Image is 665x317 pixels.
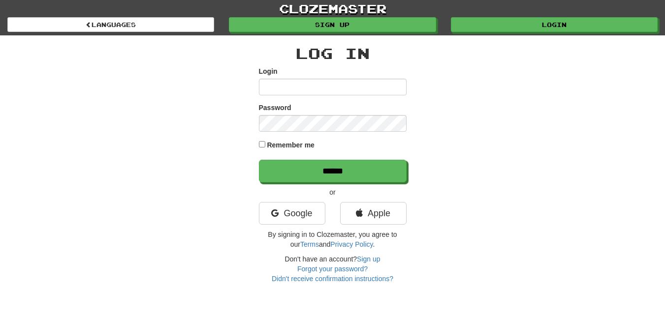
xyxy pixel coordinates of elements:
a: Sign up [229,17,436,32]
a: Privacy Policy [330,240,373,248]
a: Apple [340,202,407,225]
p: By signing in to Clozemaster, you agree to our and . [259,230,407,249]
label: Password [259,103,291,113]
h2: Log In [259,45,407,61]
p: or [259,187,407,197]
a: Forgot your password? [297,265,368,273]
a: Sign up [357,255,380,263]
a: Google [259,202,325,225]
label: Remember me [267,140,315,150]
a: Terms [300,240,319,248]
a: Languages [7,17,214,32]
a: Login [451,17,658,32]
label: Login [259,66,278,76]
div: Don't have an account? [259,254,407,284]
a: Didn't receive confirmation instructions? [272,275,393,283]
